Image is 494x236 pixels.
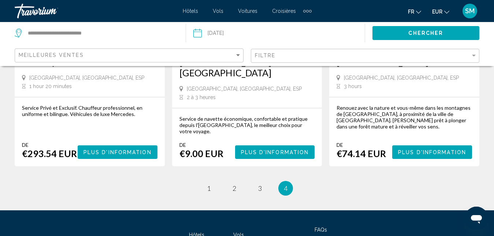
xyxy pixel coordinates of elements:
button: Plus d'information [78,145,157,159]
button: Chercher [372,26,479,40]
span: [GEOGRAPHIC_DATA], [GEOGRAPHIC_DATA], ESP [344,75,459,81]
button: Date: Oct 19, 2025 [193,22,364,44]
a: Croisières [272,8,296,14]
span: fr [408,9,414,15]
div: De [337,142,386,148]
span: 2 [233,184,236,192]
span: [GEOGRAPHIC_DATA], [GEOGRAPHIC_DATA], ESP [29,75,144,81]
a: Hôtels [183,8,198,14]
span: Plus d'information [241,149,309,155]
button: Change currency [432,6,449,17]
span: 4 [284,184,287,192]
a: Voitures [238,8,257,14]
span: [GEOGRAPHIC_DATA], [GEOGRAPHIC_DATA], ESP [187,86,302,92]
div: €74.14 EUR [337,148,386,159]
button: Change language [408,6,421,17]
div: De [179,142,223,148]
div: Service Privé et Exclusif. Chauffeur professionnel, en uniforme et bilingue. Véhicules de luxe Me... [22,105,157,117]
ul: Pagination [15,181,479,196]
span: 1 hour 20 minutes [29,83,72,89]
a: FAQs [315,227,327,233]
mat-select: Sort by [19,52,241,59]
span: Filtre [255,52,276,58]
iframe: Bouton de lancement de la fenêtre de messagerie [465,207,488,230]
div: Renouez avec la nature et vous-même dans les montagnes de [GEOGRAPHIC_DATA], à proximité de la vi... [337,105,472,130]
button: Plus d'information [235,145,315,159]
div: €293.54 EUR [22,148,77,159]
span: SM [465,7,475,15]
button: Extra navigation items [303,5,312,17]
div: De [22,142,77,148]
span: 3 hours [344,83,362,89]
div: Service de navette économique, confortable et pratique depuis l'[GEOGRAPHIC_DATA], le meilleur ch... [179,116,315,134]
span: Meilleures ventes [19,52,84,58]
span: 1 [207,184,211,192]
div: €9.00 EUR [179,148,223,159]
a: Vols [213,8,223,14]
span: Chercher [408,30,443,36]
button: User Menu [460,3,479,19]
a: Travorium [15,4,175,18]
span: 2 à 3 heures [187,94,216,100]
button: Plus d'information [392,145,472,159]
span: Plus d'information [83,149,152,155]
span: 3 [258,184,262,192]
button: Filter [251,48,480,63]
span: EUR [432,9,442,15]
span: Plus d'information [398,149,466,155]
